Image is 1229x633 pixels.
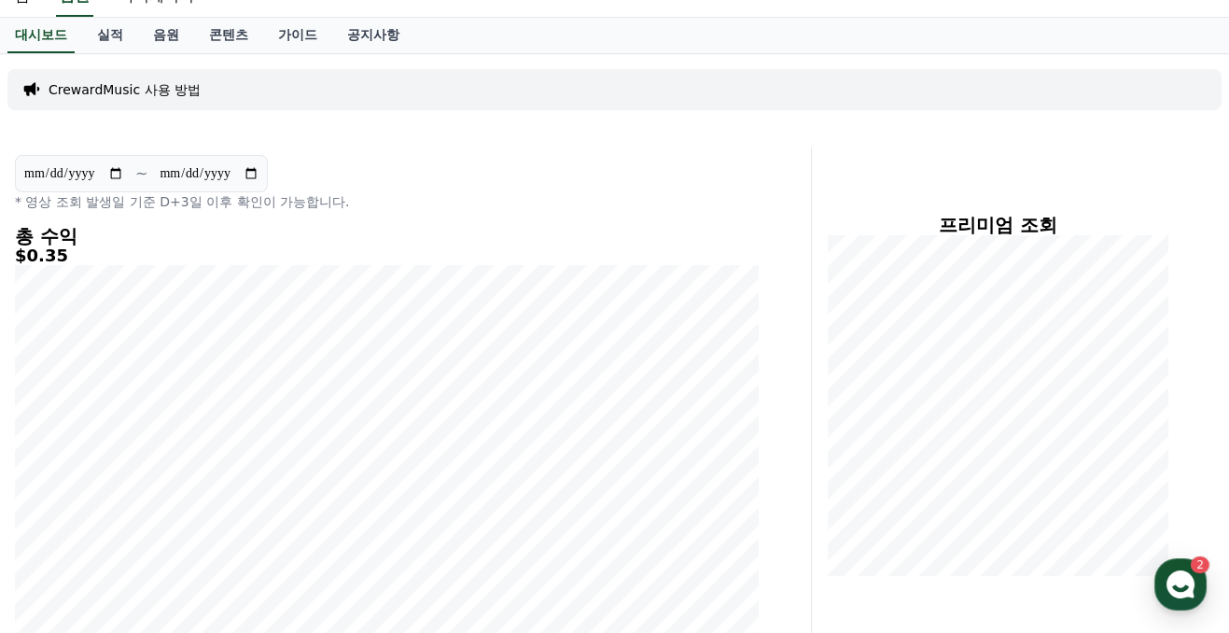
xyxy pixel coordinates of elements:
h4: 총 수익 [15,226,759,246]
p: * 영상 조회 발생일 기준 D+3일 이후 확인이 가능합니다. [15,192,759,211]
a: CrewardMusic 사용 방법 [49,80,201,99]
a: 설정 [241,478,358,525]
a: 가이드 [263,18,332,53]
a: 음원 [138,18,194,53]
h5: $0.35 [15,246,759,265]
a: 홈 [6,478,123,525]
h4: 프리미엄 조회 [827,215,1169,235]
span: 대화 [171,507,193,522]
p: ~ [135,162,147,185]
a: 공지사항 [332,18,414,53]
a: 대시보드 [7,18,75,53]
a: 2대화 [123,478,241,525]
span: 홈 [59,506,70,521]
a: 콘텐츠 [194,18,263,53]
span: 2 [189,477,196,492]
a: 실적 [82,18,138,53]
span: 설정 [288,506,311,521]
